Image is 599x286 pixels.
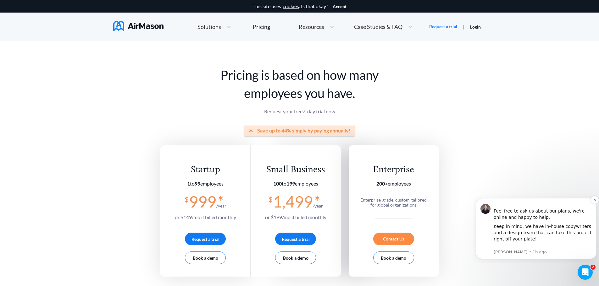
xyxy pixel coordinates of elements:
button: Book a demo [275,251,316,264]
div: Contact Us [373,233,414,245]
button: Accept cookies [333,4,347,9]
div: Small Business [265,164,326,176]
span: Solutions [197,24,221,30]
iframe: Intercom live chat [578,265,593,280]
b: 1 [187,181,190,186]
div: Enterprise [357,164,430,176]
b: 100 [273,181,282,186]
span: 999 [189,192,216,211]
span: | [463,24,464,30]
button: Request a trial [275,233,316,245]
iframe: Intercom notifications message [473,192,599,263]
button: Book a demo [185,251,226,264]
b: 199 [286,181,295,186]
span: or $ 199 /mo if billed monthly [265,214,326,220]
section: employees [357,181,430,186]
span: 1,499 [273,192,313,211]
section: employees [265,181,326,186]
h1: Pricing is based on how many employees you have. [160,66,439,102]
div: Startup [175,164,236,176]
img: AirMason Logo [113,21,164,31]
b: 200+ [376,181,388,186]
section: employees [175,181,236,186]
span: or $ 149 /mo if billed monthly [175,214,236,220]
a: cookies [283,3,299,9]
span: Save up to 44% simply by paying annually! [257,128,351,133]
span: 2 [591,265,596,270]
span: Enterprise-grade, custom-tailored for global organizations [360,197,427,208]
p: Request your free 7 -day trial now [160,109,439,114]
a: Login [470,24,481,30]
span: Case Studies & FAQ [354,24,402,30]
span: Resources [299,24,324,30]
span: $ [185,193,189,203]
span: to [273,181,295,186]
b: 99 [195,181,200,186]
a: Request a trial [429,24,457,30]
button: Book a demo [373,251,414,264]
span: to [187,181,200,186]
button: Request a trial [185,233,226,245]
div: Pricing [253,24,270,30]
a: Pricing [253,21,270,32]
span: $ [269,193,273,203]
